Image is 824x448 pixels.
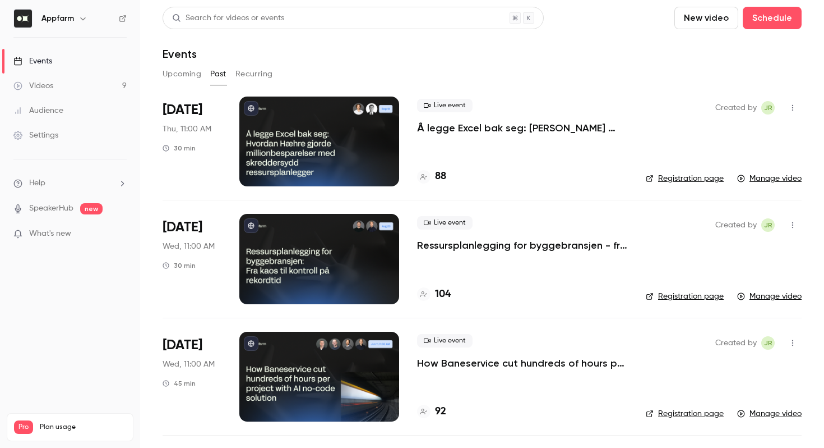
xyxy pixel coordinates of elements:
div: Jun 11 Wed, 11:00 AM (Europe/Oslo) [163,332,221,422]
a: Registration page [646,291,724,302]
div: Videos [13,80,53,92]
span: Created by [715,218,757,232]
a: Registration page [646,408,724,419]
h6: Appfarm [41,13,74,24]
span: Pro [14,420,33,434]
div: 30 min [163,261,196,270]
span: Created by [715,101,757,115]
span: Julie Remen [761,336,775,350]
span: JR [764,336,772,350]
span: Julie Remen [761,101,775,115]
button: Schedule [743,7,802,29]
button: New video [674,7,738,29]
div: 45 min [163,379,196,388]
span: new [80,203,103,214]
span: [DATE] [163,336,202,354]
div: Aug 20 Wed, 11:00 AM (Europe/Oslo) [163,214,221,304]
div: Settings [13,130,58,141]
div: Events [13,56,52,67]
span: Thu, 11:00 AM [163,124,211,135]
a: Manage video [737,173,802,184]
button: Past [210,65,226,83]
span: Help [29,177,45,189]
span: Live event [417,334,473,348]
span: Julie Remen [761,218,775,232]
span: Live event [417,216,473,230]
a: How Baneservice cut hundreds of hours per project with AI no-code solution [417,356,628,370]
span: Wed, 11:00 AM [163,359,215,370]
span: Plan usage [40,423,126,432]
a: SpeakerHub [29,203,73,214]
button: Recurring [235,65,273,83]
a: Manage video [737,408,802,419]
span: Live event [417,99,473,112]
li: help-dropdown-opener [13,177,127,189]
a: Manage video [737,291,802,302]
span: [DATE] [163,218,202,236]
img: Appfarm [14,10,32,28]
span: JR [764,218,772,232]
div: Sep 18 Thu, 11:00 AM (Europe/Oslo) [163,97,221,186]
div: Search for videos or events [172,12,284,24]
button: Upcoming [163,65,201,83]
a: Å legge Excel bak seg: [PERSON_NAME] gjorde millionbesparelser med skreddersydd ressursplanlegger [417,121,628,135]
span: Wed, 11:00 AM [163,241,215,252]
h1: Events [163,47,197,61]
a: Ressursplanlegging for byggebransjen - fra kaos til kontroll på rekordtid [417,239,628,252]
a: 88 [417,169,446,184]
div: Audience [13,105,63,116]
h4: 88 [435,169,446,184]
a: 92 [417,404,446,419]
span: What's new [29,228,71,240]
span: JR [764,101,772,115]
h4: 104 [435,287,451,302]
span: [DATE] [163,101,202,119]
a: Registration page [646,173,724,184]
a: 104 [417,287,451,302]
div: 30 min [163,144,196,153]
h4: 92 [435,404,446,419]
iframe: Noticeable Trigger [113,229,127,239]
span: Created by [715,336,757,350]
